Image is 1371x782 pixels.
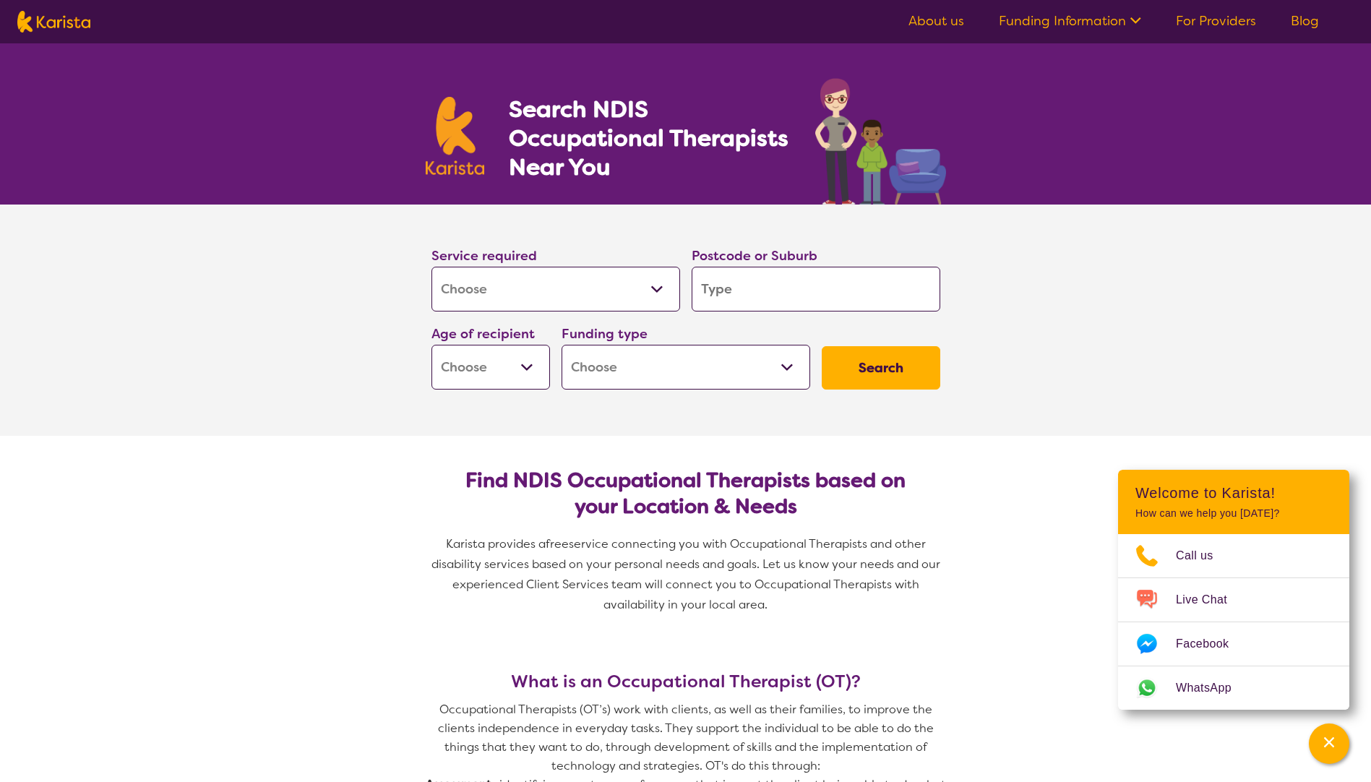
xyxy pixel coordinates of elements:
[426,671,946,692] h3: What is an Occupational Therapist (OT)?
[1118,534,1349,710] ul: Choose channel
[1291,12,1319,30] a: Blog
[908,12,964,30] a: About us
[426,700,946,775] p: Occupational Therapists (OT’s) work with clients, as well as their families, to improve the clien...
[815,78,946,205] img: occupational-therapy
[443,468,929,520] h2: Find NDIS Occupational Therapists based on your Location & Needs
[999,12,1141,30] a: Funding Information
[1135,507,1332,520] p: How can we help you [DATE]?
[1309,723,1349,764] button: Channel Menu
[1176,545,1231,567] span: Call us
[822,346,940,390] button: Search
[509,95,790,181] h1: Search NDIS Occupational Therapists Near You
[1176,12,1256,30] a: For Providers
[1176,589,1245,611] span: Live Chat
[431,536,943,612] span: service connecting you with Occupational Therapists and other disability services based on your p...
[426,97,485,175] img: Karista logo
[431,325,535,343] label: Age of recipient
[17,11,90,33] img: Karista logo
[1118,666,1349,710] a: Web link opens in a new tab.
[1118,470,1349,710] div: Channel Menu
[692,247,817,265] label: Postcode or Suburb
[1135,484,1332,502] h2: Welcome to Karista!
[446,536,546,551] span: Karista provides a
[1176,633,1246,655] span: Facebook
[692,267,940,311] input: Type
[1176,677,1249,699] span: WhatsApp
[431,247,537,265] label: Service required
[546,536,569,551] span: free
[562,325,648,343] label: Funding type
